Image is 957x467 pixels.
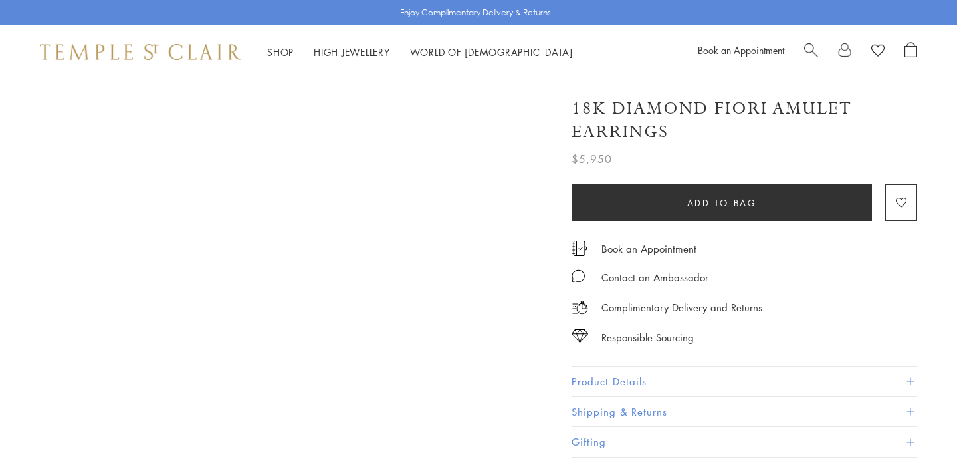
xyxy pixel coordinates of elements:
a: Book an Appointment [601,241,696,256]
img: Temple St. Clair [40,44,241,60]
a: View Wishlist [871,42,885,62]
nav: Main navigation [267,44,573,61]
button: Gifting [572,427,917,457]
a: ShopShop [267,45,294,59]
button: Add to bag [572,184,872,221]
a: High JewelleryHigh Jewellery [314,45,390,59]
img: icon_delivery.svg [572,299,588,316]
span: Add to bag [687,196,757,210]
p: Enjoy Complimentary Delivery & Returns [400,6,551,19]
span: $5,950 [572,150,612,168]
button: Product Details [572,367,917,396]
h1: 18K Diamond Fiori Amulet Earrings [572,97,917,144]
img: icon_sourcing.svg [572,329,588,343]
img: MessageIcon-01_2.svg [572,269,585,283]
img: icon_appointment.svg [572,241,587,256]
a: World of [DEMOGRAPHIC_DATA]World of [DEMOGRAPHIC_DATA] [410,45,573,59]
p: Complimentary Delivery and Returns [601,299,762,316]
div: Contact an Ambassador [601,269,708,286]
a: Book an Appointment [698,43,784,57]
button: Shipping & Returns [572,397,917,427]
a: Open Shopping Bag [904,42,917,62]
div: Responsible Sourcing [601,329,694,346]
a: Search [804,42,818,62]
